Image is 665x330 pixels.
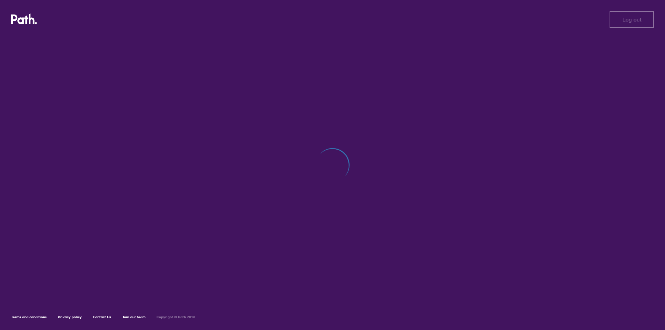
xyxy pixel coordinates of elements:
[622,16,641,23] span: Log out
[157,315,195,319] h6: Copyright © Path 2018
[58,315,82,319] a: Privacy policy
[122,315,145,319] a: Join our team
[93,315,111,319] a: Contact Us
[11,315,47,319] a: Terms and conditions
[610,11,654,28] button: Log out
